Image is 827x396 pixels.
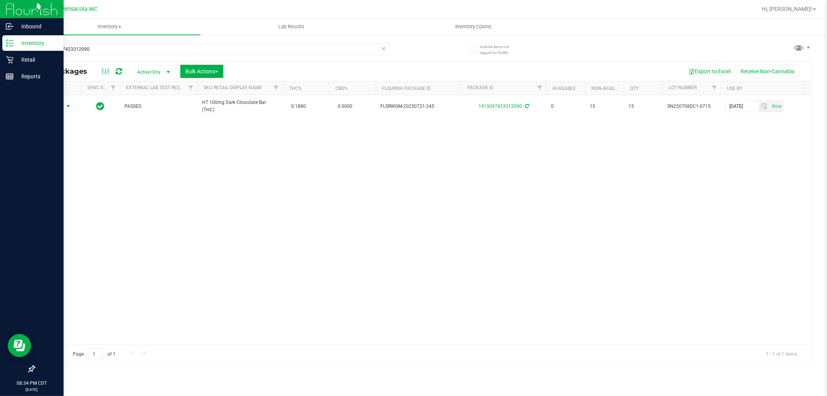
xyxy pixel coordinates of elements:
[669,85,697,90] a: Lot Number
[380,103,456,110] span: FLSRWGM-20250721-245
[467,85,494,90] a: Package ID
[762,6,812,12] span: Hi, [PERSON_NAME]!
[204,85,262,90] a: Sku Retail Display Name
[126,85,187,90] a: External Lab Test Result
[6,39,14,47] inline-svg: Inventory
[759,101,770,112] span: select
[770,101,783,112] span: Set Current date
[14,55,60,64] p: Retail
[289,86,302,91] a: THC%
[40,67,95,76] span: All Packages
[552,86,576,91] a: Available
[480,44,518,55] span: Include items not tagged for facility
[87,85,117,90] a: Sync Status
[6,22,14,30] inline-svg: Inbound
[185,68,218,74] span: Bulk Actions
[64,101,73,112] span: select
[8,334,31,357] iframe: Resource center
[335,86,348,91] a: CBD%
[590,103,619,110] span: 15
[124,103,193,110] span: PASSED
[97,101,105,112] span: In Sync
[3,380,60,387] p: 08:34 PM CDT
[3,387,60,393] p: [DATE]
[533,81,546,95] a: Filter
[107,81,120,95] a: Filter
[61,6,97,12] span: Pensacola WC
[591,86,626,91] a: Non-Available
[524,104,529,109] span: Sync from Compliance System
[200,19,382,35] a: Lab Results
[34,43,390,55] input: Search Package ID, Item Name, SKU, Lot or Part Number...
[6,56,14,64] inline-svg: Retail
[270,81,283,95] a: Filter
[180,65,223,78] button: Bulk Actions
[381,43,387,54] span: Clear
[708,81,721,95] a: Filter
[445,23,502,30] span: Inventory Counts
[185,81,197,95] a: Filter
[478,104,522,109] a: 1415097423312090
[770,101,783,112] span: select
[89,348,103,360] input: 1
[382,19,564,35] a: Inventory Counts
[6,73,14,80] inline-svg: Reports
[14,38,60,48] p: Inventory
[735,65,799,78] button: Receive Non-Cannabis
[19,23,200,30] span: Inventory
[14,72,60,81] p: Reports
[66,348,122,360] span: Page of 1
[287,101,310,112] span: 0.1880
[14,22,60,31] p: Inbound
[202,99,278,114] span: HT 100mg Dark Chocolate Bar (THC)
[551,103,580,110] span: 0
[19,19,200,35] a: Inventory
[727,86,742,91] a: Use By
[760,348,803,360] span: 1 - 1 of 1 items
[382,86,431,91] a: Flourish Package ID
[630,86,639,91] a: Qty
[268,23,315,30] span: Lab Results
[628,103,658,110] span: 15
[667,103,716,110] span: SN250708DC1-0715
[684,65,735,78] button: Export to Excel
[334,101,356,112] span: 0.0000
